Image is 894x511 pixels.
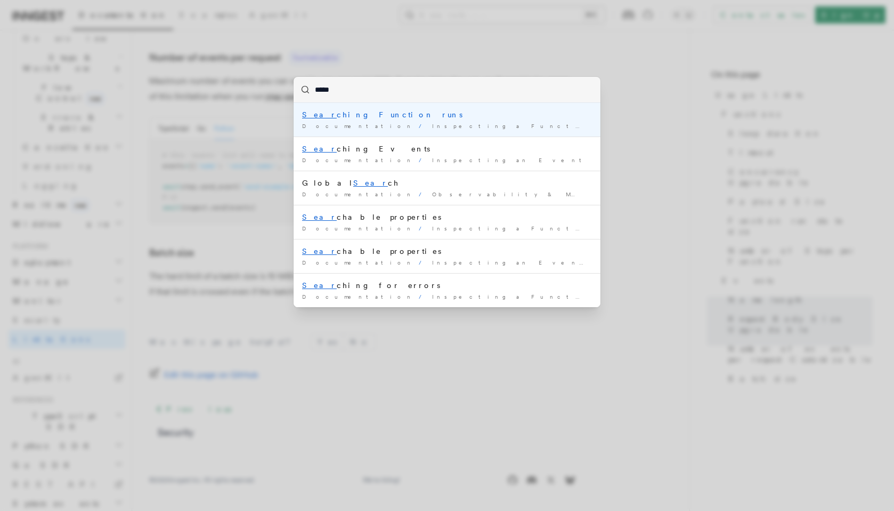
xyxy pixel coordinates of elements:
span: Inspecting a Function run [432,123,635,129]
mark: Sear [302,281,337,290]
mark: Sear [302,145,337,153]
span: Documentation [302,293,415,300]
span: / [419,191,428,197]
span: Documentation [302,123,415,129]
mark: Sear [353,179,388,187]
div: ching Events [302,143,592,154]
span: Inspecting a Function run [432,293,635,300]
div: Global ch [302,178,592,188]
span: Inspecting an Event [432,157,588,163]
span: Inspecting a Function run [432,225,635,231]
div: ching Function runs [302,109,592,120]
span: Inspecting an Event [432,259,592,266]
span: Documentation [302,157,415,163]
span: / [419,123,428,129]
div: chable properties [302,246,592,257]
mark: Sear [302,213,337,221]
span: Documentation [302,225,415,231]
span: Documentation [302,259,415,266]
span: / [419,225,428,231]
span: / [419,293,428,300]
span: / [419,157,428,163]
div: chable properties [302,212,592,222]
span: / [419,259,428,266]
span: Observability & Metrics [432,191,625,197]
span: Documentation [302,191,415,197]
mark: Sear [302,110,337,119]
div: ching for errors [302,280,592,291]
mark: Sear [302,247,337,255]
